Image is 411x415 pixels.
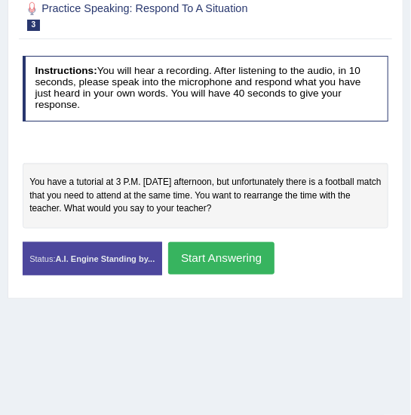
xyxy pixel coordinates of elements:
[23,56,389,121] h4: You will hear a recording. After listening to the audio, in 10 seconds, please speak into the mic...
[56,254,155,263] strong: A.I. Engine Standing by...
[23,242,162,275] div: Status:
[27,20,41,31] span: 3
[35,65,97,76] b: Instructions:
[23,163,389,229] div: You have a tutorial at 3 P.M. [DATE] afternoon, but unfortunately there is a football match that ...
[168,242,275,275] button: Start Answering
